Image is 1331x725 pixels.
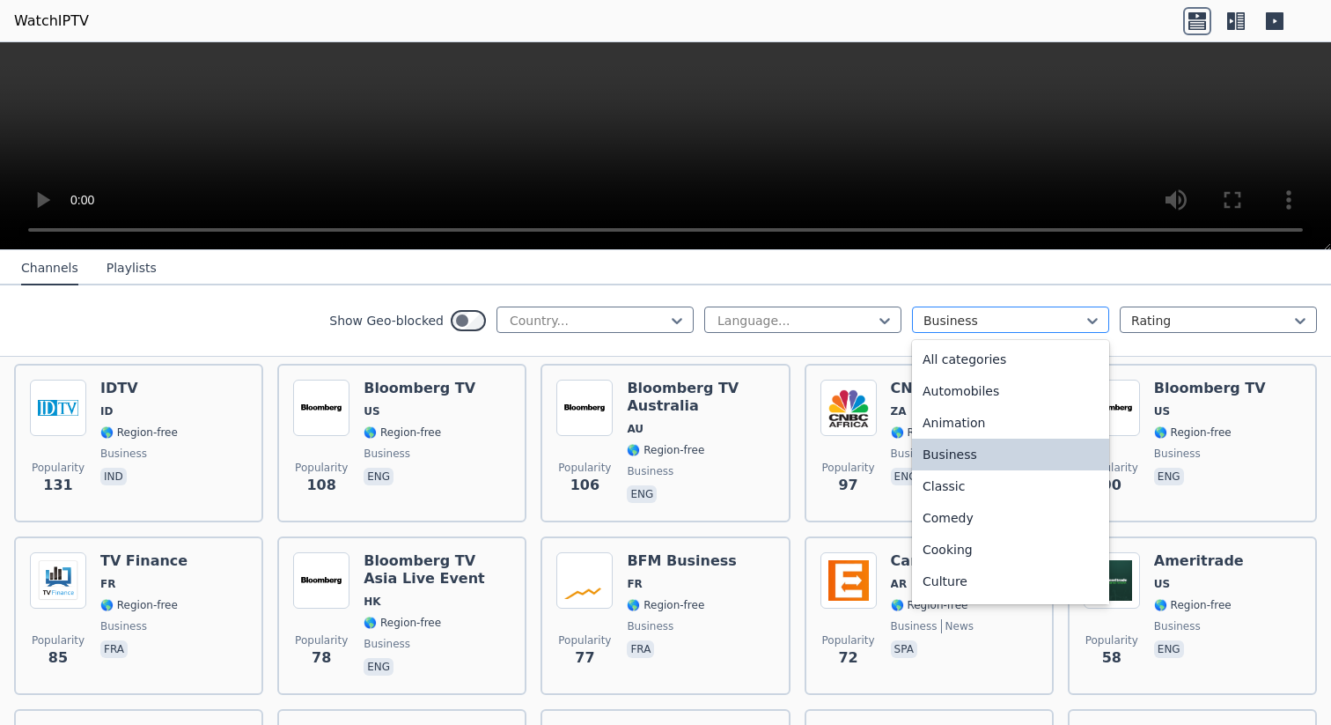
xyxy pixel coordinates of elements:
span: AU [627,422,643,436]
span: Popularity [295,633,348,647]
p: eng [627,485,657,503]
div: Animation [912,407,1109,439]
span: ZA [891,404,907,418]
span: 🌎 Region-free [1154,598,1232,612]
div: Cooking [912,534,1109,566]
span: Popularity [558,461,611,475]
p: ind [100,468,127,485]
div: Comedy [912,502,1109,534]
span: 78 [312,647,331,669]
span: 🌎 Region-free [364,425,441,440]
h6: Bloomberg TV Asia Live Event [364,552,511,588]
div: All categories [912,344,1109,375]
span: 🌎 Region-free [891,425,968,440]
p: eng [891,468,921,485]
img: BFM Business [556,552,613,609]
span: ID [100,404,113,418]
span: 🌎 Region-free [100,598,178,612]
img: Bloomberg TV [1084,380,1140,436]
span: 🌎 Region-free [627,443,704,457]
span: 97 [838,475,857,496]
span: business [891,447,938,461]
p: fra [100,640,128,658]
span: Popularity [32,633,85,647]
span: Popularity [295,461,348,475]
span: US [1154,404,1170,418]
h6: Bloomberg TV [364,380,475,397]
span: FR [100,577,115,591]
span: Popularity [1085,633,1138,647]
h6: IDTV [100,380,178,397]
p: eng [1154,468,1184,485]
span: 🌎 Region-free [627,598,704,612]
span: 106 [570,475,599,496]
span: business [891,619,938,633]
div: Business [912,439,1109,470]
a: WatchIPTV [14,11,89,32]
span: 🌎 Region-free [1154,425,1232,440]
span: Popularity [1085,461,1138,475]
span: business [627,619,673,633]
img: Bloomberg TV Australia [556,380,613,436]
p: eng [364,658,393,676]
span: US [1154,577,1170,591]
span: Popularity [822,633,875,647]
img: Bloomberg TV [293,380,349,436]
span: 🌎 Region-free [100,425,178,440]
span: HK [364,595,380,609]
p: eng [1154,640,1184,658]
span: 72 [838,647,857,669]
h6: Ameritrade [1154,552,1244,570]
span: business [100,447,147,461]
span: Popularity [822,461,875,475]
h6: Canal E [891,552,974,570]
img: Bloomberg TV Asia Live Event [293,552,349,609]
span: 85 [48,647,68,669]
img: TV Finance [30,552,86,609]
label: Show Geo-blocked [329,312,444,329]
span: business [1154,447,1201,461]
p: spa [891,640,917,658]
span: business [627,464,673,478]
div: Classic [912,470,1109,502]
span: 131 [43,475,72,496]
h6: BFM Business [627,552,737,570]
span: 58 [1102,647,1121,669]
span: news [941,619,974,633]
span: US [364,404,379,418]
span: 90 [1102,475,1121,496]
h6: TV Finance [100,552,188,570]
span: business [1154,619,1201,633]
span: 77 [575,647,594,669]
span: FR [627,577,642,591]
div: Documentary [912,597,1109,629]
div: Automobiles [912,375,1109,407]
span: business [364,637,410,651]
p: eng [364,468,393,485]
img: CNBC Africa [820,380,877,436]
span: business [100,619,147,633]
p: fra [627,640,654,658]
span: Popularity [558,633,611,647]
span: Popularity [32,461,85,475]
span: AR [891,577,908,591]
span: 🌎 Region-free [364,616,441,630]
h6: CNBC Africa [891,380,986,397]
img: IDTV [30,380,86,436]
button: Channels [21,252,78,285]
span: business [364,447,410,461]
button: Playlists [107,252,157,285]
h6: Bloomberg TV Australia [627,380,774,415]
img: Canal E [820,552,877,609]
div: Culture [912,566,1109,597]
span: 🌎 Region-free [891,598,968,612]
img: Ameritrade [1084,552,1140,609]
h6: Bloomberg TV [1154,380,1266,397]
span: 108 [306,475,335,496]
